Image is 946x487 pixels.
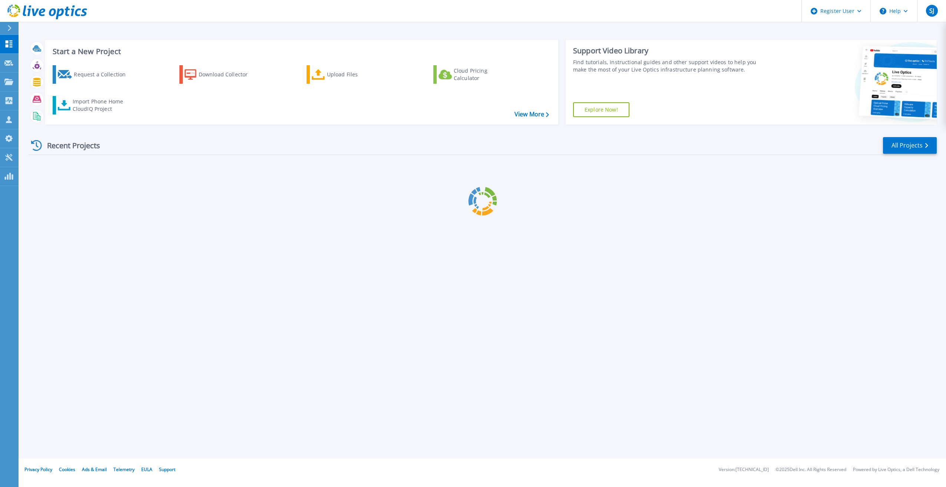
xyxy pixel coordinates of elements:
a: Cookies [59,466,75,473]
div: Cloud Pricing Calculator [454,67,513,82]
li: Version: [TECHNICAL_ID] [719,467,769,472]
div: Download Collector [199,67,258,82]
div: Find tutorials, instructional guides and other support videos to help you make the most of your L... [573,59,765,73]
li: © 2025 Dell Inc. All Rights Reserved [775,467,846,472]
div: Support Video Library [573,46,765,56]
a: Download Collector [179,65,262,84]
a: Upload Files [307,65,389,84]
a: Support [159,466,175,473]
a: Privacy Policy [24,466,52,473]
a: EULA [141,466,152,473]
a: View More [515,111,549,118]
h3: Start a New Project [53,47,549,56]
li: Powered by Live Optics, a Dell Technology [853,467,939,472]
div: Request a Collection [74,67,133,82]
div: Import Phone Home CloudIQ Project [73,98,130,113]
a: Ads & Email [82,466,107,473]
a: Cloud Pricing Calculator [433,65,516,84]
a: All Projects [883,137,937,154]
span: SJ [929,8,934,14]
a: Telemetry [113,466,135,473]
a: Explore Now! [573,102,629,117]
div: Upload Files [327,67,386,82]
div: Recent Projects [29,136,110,155]
a: Request a Collection [53,65,135,84]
